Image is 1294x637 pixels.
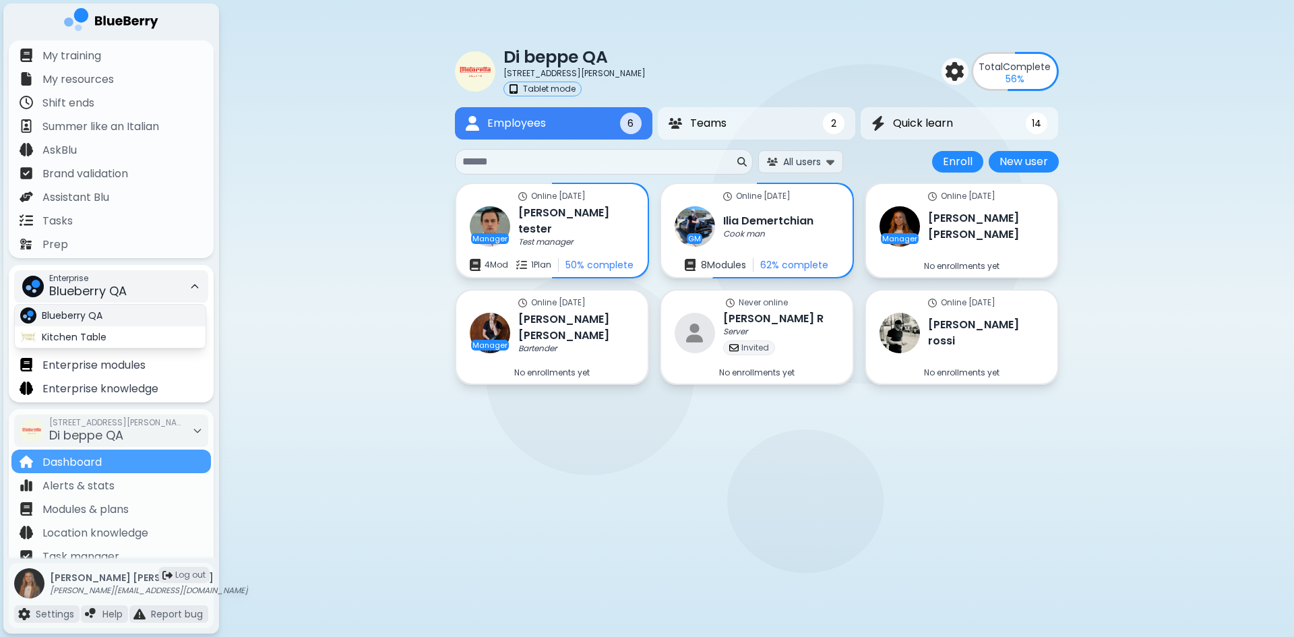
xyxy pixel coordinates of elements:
button: Quick learnQuick learn14 [861,107,1058,140]
h3: Ilia Demertchian [723,213,813,229]
p: My training [42,48,101,64]
img: All users [767,158,778,166]
img: file icon [20,502,33,516]
a: online statusOnline [DATE]profile imageManager[PERSON_NAME] [PERSON_NAME]No enrollments yet [865,183,1059,278]
span: Blueberry QA [49,282,127,299]
img: enrollments [685,259,696,271]
span: 14 [1032,117,1041,129]
p: Online [DATE] [941,297,995,308]
h3: [PERSON_NAME] [PERSON_NAME] [518,311,634,344]
p: Dashboard [42,454,102,471]
img: file icon [20,166,33,180]
img: modules [470,259,481,271]
p: No enrollments yet [719,367,795,378]
span: Enterprise [49,273,127,284]
img: profile image [675,206,715,247]
img: online status [518,299,527,307]
p: Online [DATE] [531,297,586,308]
span: 6 [627,117,634,129]
p: Tablet mode [523,84,576,94]
img: logout [162,570,173,580]
img: file icon [85,608,97,620]
button: TeamsTeams2 [658,107,855,140]
p: No enrollments yet [514,367,590,378]
p: 8 Module s [701,259,746,271]
p: GM [688,235,701,243]
span: Blueberry QA [42,309,102,322]
a: online statusOnline [DATE]profile image[PERSON_NAME] rossiNo enrollments yet [865,289,1059,385]
p: Enterprise knowledge [42,381,158,397]
img: invited [729,343,739,353]
img: company thumbnail [455,51,495,92]
img: file icon [20,96,33,109]
p: 56 % [1006,73,1024,85]
p: [PERSON_NAME] [PERSON_NAME] [50,572,248,584]
img: company thumbnail [20,307,36,324]
p: AskBlu [42,142,77,158]
p: Cook man [723,229,765,239]
p: Help [102,608,123,620]
img: Quick learn [871,116,885,131]
p: Settings [36,608,74,620]
img: company thumbnail [20,329,36,345]
a: online statusOnline [DATE]profile imageGMIlia DemertchianCook manenrollments8Modules62% complete [660,183,854,278]
span: Di beppe QA [49,427,123,444]
img: company logo [64,8,158,36]
a: online statusNever onlinerestaurant[PERSON_NAME] RServerinvitedInvitedNo enrollments yet [660,289,854,385]
p: Test manager [518,237,573,247]
img: online status [928,192,937,201]
p: Manager [472,235,507,243]
button: Enroll [932,151,983,173]
p: Shift ends [42,95,94,111]
h3: [PERSON_NAME] rossi [928,317,1044,349]
img: file icon [20,190,33,204]
span: Teams [690,115,727,131]
p: Summer like an Italian [42,119,159,135]
img: profile image [470,313,510,353]
img: file icon [18,608,30,620]
button: All users [758,150,843,173]
span: 2 [831,117,836,129]
img: online status [723,192,732,201]
p: Manager [882,235,917,243]
p: Di beppe QA [503,46,646,68]
img: online status [518,192,527,201]
span: Kitchen Table [42,331,106,343]
p: No enrollments yet [924,367,999,378]
img: Employees [466,116,479,131]
p: Prep [42,237,68,253]
p: 1 Plan [531,260,551,270]
p: 50 % complete [565,259,634,271]
img: file icon [20,479,33,492]
p: Online [DATE] [941,191,995,202]
p: [STREET_ADDRESS][PERSON_NAME] [503,68,646,79]
img: file icon [20,382,33,395]
img: company thumbnail [20,419,44,443]
p: Never online [739,297,788,308]
img: file icon [20,455,33,468]
span: Total [979,60,1003,73]
p: Complete [979,61,1051,73]
img: profile photo [14,568,44,599]
img: file icon [20,237,33,251]
img: file icon [20,549,33,563]
span: Quick learn [893,115,953,131]
a: online statusOnline [DATE]profile imageManager[PERSON_NAME] [PERSON_NAME]BartenderNo enrollments yet [455,289,649,385]
img: search icon [737,157,747,166]
p: Modules & plans [42,502,129,518]
p: No enrollments yet [924,261,999,272]
img: file icon [20,143,33,156]
span: Employees [487,115,546,131]
img: file icon [133,608,146,620]
img: file icon [20,358,33,371]
p: Enterprise modules [42,357,146,373]
span: [STREET_ADDRESS][PERSON_NAME] [49,417,184,428]
img: settings [946,62,964,81]
p: Brand validation [42,166,128,182]
p: Assistant Blu [42,189,109,206]
h3: [PERSON_NAME] [PERSON_NAME] [928,210,1044,243]
img: expand [826,155,834,168]
img: company thumbnail [22,276,44,297]
p: Manager [472,341,507,349]
img: file icon [20,214,33,227]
